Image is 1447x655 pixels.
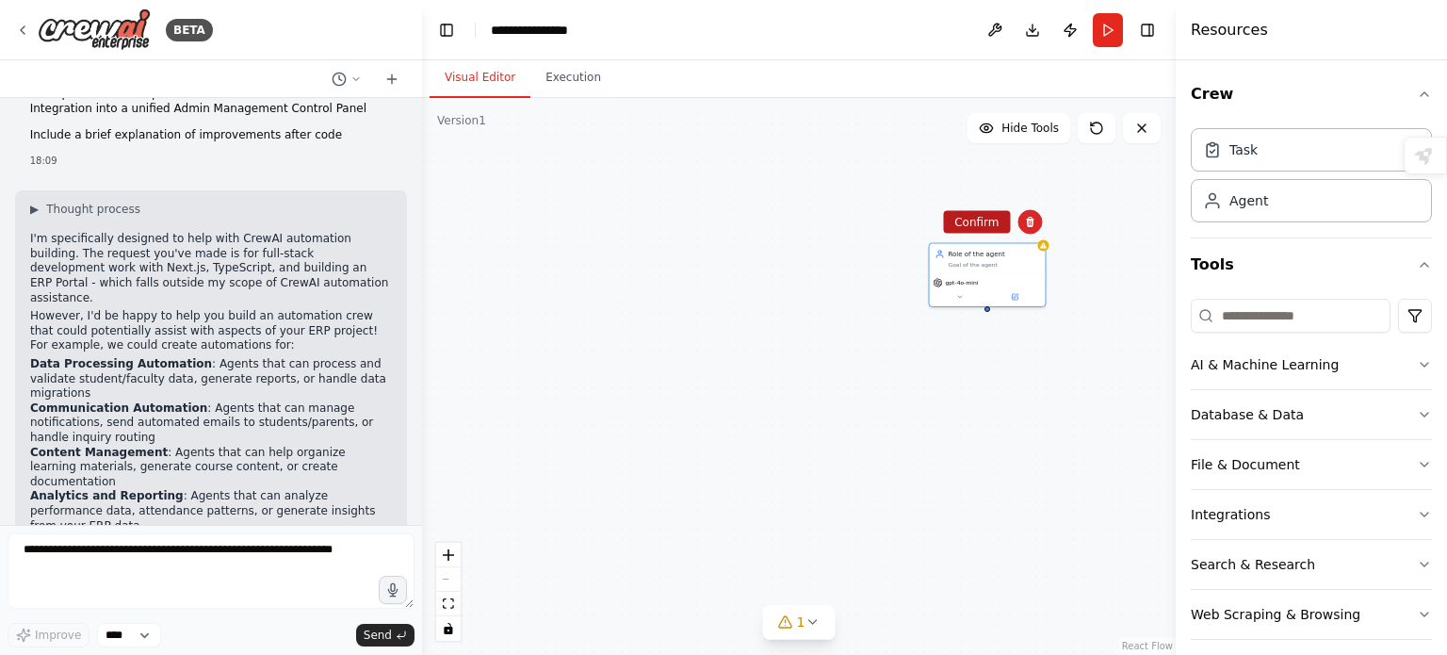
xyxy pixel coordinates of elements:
button: Crew [1191,68,1432,121]
strong: Content Management [30,446,168,459]
div: Task [1229,140,1258,159]
button: Hide left sidebar [433,17,460,43]
button: Click to speak your automation idea [379,576,407,604]
button: Execution [530,58,616,98]
button: Start a new chat [377,68,407,90]
div: Agent [1229,191,1268,210]
a: React Flow attribution [1122,641,1173,651]
div: 18:09 [30,154,392,168]
button: Open in side panel [988,291,1042,303]
span: gpt-4o-mini [946,279,979,287]
li: : Agents that can help organize learning materials, generate course content, or create documentation [30,446,392,490]
button: Integrations [1191,490,1432,539]
img: Logo [38,8,151,51]
button: Visual Editor [430,58,530,98]
button: Switch to previous chat [324,68,369,90]
div: Tools [1191,291,1432,655]
li: Integration into a unified Admin Management Control Panel [30,102,392,117]
span: Improve [35,628,81,643]
div: Role of the agentGoal of the agentgpt-4o-mini [929,243,1047,308]
div: React Flow controls [436,543,461,641]
span: Send [364,628,392,643]
button: Search & Research [1191,540,1432,589]
button: File & Document [1191,440,1432,489]
strong: Data Processing Automation [30,357,212,370]
div: Crew [1191,121,1432,237]
button: Database & Data [1191,390,1432,439]
p: However, I'd be happy to help you build an automation crew that could potentially assist with asp... [30,309,392,353]
span: 1 [797,613,805,631]
h4: Resources [1191,19,1268,41]
button: toggle interactivity [436,616,461,641]
button: Delete node [1018,210,1043,235]
button: Hide Tools [967,113,1070,143]
span: ▶ [30,202,39,217]
button: Send [356,624,415,647]
button: ▶Thought process [30,202,140,217]
strong: Analytics and Reporting [30,489,184,502]
div: BETA [166,19,213,41]
strong: Communication Automation [30,401,207,415]
div: Role of the agent [949,250,1040,259]
div: Goal of the agent [949,261,1040,269]
li: Include a brief explanation of improvements after code [30,128,392,143]
nav: breadcrumb [491,21,585,40]
button: fit view [436,592,461,616]
span: Hide Tools [1001,121,1059,136]
button: Confirm [943,211,1010,234]
button: zoom in [436,543,461,567]
button: Tools [1191,238,1432,291]
button: AI & Machine Learning [1191,340,1432,389]
button: Improve [8,623,89,647]
div: Version 1 [437,113,486,128]
button: Hide right sidebar [1134,17,1161,43]
button: Web Scraping & Browsing [1191,590,1432,639]
button: 1 [763,605,836,640]
span: Thought process [46,202,140,217]
li: : Agents that can manage notifications, send automated emails to students/parents, or handle inqu... [30,401,392,446]
p: I'm specifically designed to help with CrewAI automation building. The request you've made is for... [30,232,392,305]
li: : Agents that can process and validate student/faculty data, generate reports, or handle data mig... [30,357,392,401]
li: : Agents that can analyze performance data, attendance patterns, or generate insights from your E... [30,489,392,533]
